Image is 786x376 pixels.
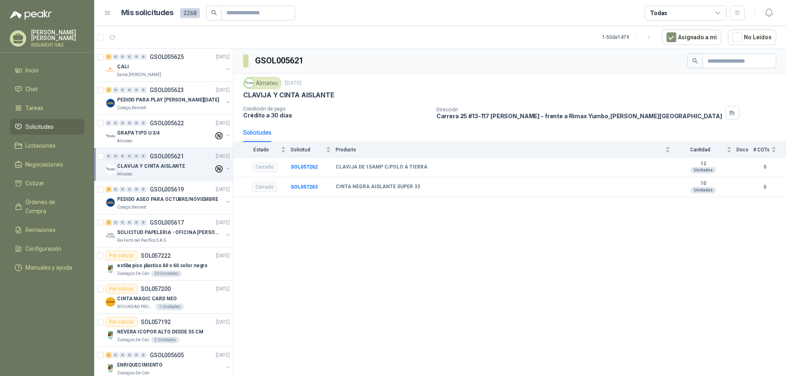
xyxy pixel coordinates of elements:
[243,147,279,153] span: Estado
[10,222,84,238] a: Remisiones
[753,147,770,153] span: # COTs
[133,187,140,192] div: 0
[150,54,184,60] p: GSOL005625
[216,86,230,94] p: [DATE]
[117,270,149,277] p: Zoologico De Cali
[120,352,126,358] div: 0
[141,286,171,292] p: SOL057200
[117,295,177,303] p: CINTA MAGIC CARD NEO
[113,352,119,358] div: 0
[117,237,167,244] p: Rio Fertil del Pacífico S.A.S.
[728,29,776,45] button: No Leídos
[117,328,203,336] p: NEVERA ICOPOR ALTO DESDE 55 CM
[150,120,184,126] p: GSOL005622
[141,253,171,259] p: SOL057222
[140,220,147,225] div: 0
[255,54,305,67] h3: GSOL005621
[120,87,126,93] div: 0
[736,142,753,157] th: Docs
[10,157,84,172] a: Negociaciones
[133,87,140,93] div: 0
[106,284,138,294] div: Por cotizar
[140,187,147,192] div: 0
[106,164,115,174] img: Company Logo
[243,112,430,119] p: Crédito a 30 días
[117,72,161,78] p: Santa [PERSON_NAME]
[117,229,219,236] p: SOLICITUD PAPELERIA - OFICINA [PERSON_NAME]
[133,220,140,225] div: 0
[692,58,698,64] span: search
[106,220,112,225] div: 2
[156,304,184,310] div: 1 Unidades
[117,204,146,211] p: Colegio Bennett
[106,54,112,60] div: 1
[113,54,119,60] div: 0
[113,120,119,126] div: 0
[10,119,84,135] a: Solicitudes
[216,53,230,61] p: [DATE]
[113,153,119,159] div: 0
[120,120,126,126] div: 0
[285,79,301,87] p: [DATE]
[216,318,230,326] p: [DATE]
[150,187,184,192] p: GSOL005619
[336,164,427,171] b: CLAVIJA DE 15AMP C/POLO A TIERRA
[10,241,84,257] a: Configuración
[140,87,147,93] div: 0
[436,113,722,119] p: Carrera 25 #13-117 [PERSON_NAME] - frente a Rimax Yumbo , [PERSON_NAME][GEOGRAPHIC_DATA]
[140,54,147,60] div: 0
[126,87,133,93] div: 0
[31,29,84,41] p: [PERSON_NAME] [PERSON_NAME]
[336,184,420,190] b: CINTA NEGRA AISLANTE SUPER 33
[106,151,231,178] a: 0 0 0 0 0 0 GSOL005621[DATE] Company LogoCLAVIJA Y CINTA AISLANTEAlmatec
[133,54,140,60] div: 0
[291,164,318,170] a: SOL057262
[106,65,115,75] img: Company Logo
[150,153,184,159] p: GSOL005621
[117,304,154,310] p: SEGURIDAD PROVISER LTDA
[140,120,147,126] div: 0
[436,107,722,113] p: Dirección
[243,106,430,112] p: Condición de pago
[675,147,725,153] span: Cantidad
[151,337,179,343] div: 2 Unidades
[106,330,115,340] img: Company Logo
[25,225,56,234] span: Remisiones
[291,147,324,153] span: Solicitud
[106,98,115,108] img: Company Logo
[25,244,61,253] span: Configuración
[150,87,184,93] p: GSOL005623
[245,79,254,88] img: Company Logo
[216,153,230,160] p: [DATE]
[106,85,231,111] a: 2 0 0 0 0 0 GSOL005623[DATE] Company LogoPEDIDO PARA PLAY [PERSON_NAME][DATE]Colegio Bennett
[243,91,334,99] p: CLAVIJA Y CINTA AISLANTE
[106,264,115,274] img: Company Logo
[675,180,732,187] b: 10
[25,66,38,75] span: Inicio
[150,220,184,225] p: GSOL005617
[10,176,84,191] a: Cotizar
[106,297,115,307] img: Company Logo
[25,122,54,131] span: Solicitudes
[252,182,277,192] div: Cerrado
[117,171,133,178] p: Almatec
[117,196,218,203] p: PEDIDO ASEO PARA OCTUBRE/NOVIEMBRE
[106,218,231,244] a: 2 0 0 0 0 0 GSOL005617[DATE] Company LogoSOLICITUD PAPELERIA - OFICINA [PERSON_NAME]Rio Fertil de...
[120,54,126,60] div: 0
[117,129,160,137] p: GRAPA TIPO U 3/4
[133,120,140,126] div: 0
[106,52,231,78] a: 1 0 0 0 0 0 GSOL005625[DATE] Company LogoCALISanta [PERSON_NAME]
[291,184,318,190] b: SOL057263
[106,118,231,144] a: 0 0 0 0 0 0 GSOL005622[DATE] Company LogoGRAPA TIPO U 3/4Almatec
[216,186,230,194] p: [DATE]
[141,319,171,325] p: SOL057192
[133,352,140,358] div: 0
[216,119,230,127] p: [DATE]
[10,194,84,219] a: Órdenes de Compra
[10,81,84,97] a: Chat
[126,120,133,126] div: 0
[31,43,84,47] p: INSUMOFI SAS
[117,361,163,369] p: ENRIQUECIMIENTO
[113,220,119,225] div: 0
[151,270,182,277] div: 20 Unidades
